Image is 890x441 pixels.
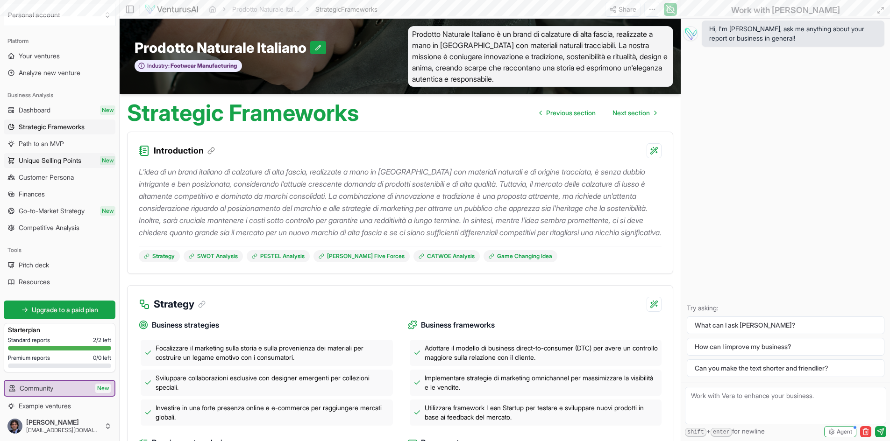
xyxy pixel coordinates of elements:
span: Hi, I'm [PERSON_NAME], ask me anything about your report or business in general! [709,24,877,43]
span: Utilizzare framework Lean Startup per testare e sviluppare nuovi prodotti in base ai feedback del... [425,403,658,422]
a: Go to next page [605,104,664,122]
span: Upgrade to a paid plan [32,305,98,315]
a: Your ventures [4,49,115,63]
span: Strategic Frameworks [19,122,85,132]
span: Sviluppare collaborazioni esclusive con designer emergenti per collezioni speciali. [156,373,389,392]
span: Unique Selling Points [19,156,81,165]
a: Strategy [139,250,180,262]
div: Platform [4,34,115,49]
span: Business strategies [152,319,219,331]
span: 2 / 2 left [93,336,111,344]
span: New [100,156,115,165]
span: Agent [837,428,852,435]
h3: Strategy [154,297,206,312]
span: Adottare il modello di business direct-to-consumer (DTC) per avere un controllo maggiore sulla re... [425,343,658,362]
span: Finances [19,189,45,199]
a: Strategic Frameworks [4,119,115,134]
a: Finances [4,187,115,202]
a: Customer Persona [4,170,115,185]
span: Implementare strategie di marketing omnichannel per massimizzare la visibilità e le vendite. [425,373,658,392]
span: Investire in una forte presenza online e e-commerce per raggiungere mercati globali. [156,403,389,422]
span: Business frameworks [421,319,495,331]
a: CATWOE Analysis [413,250,480,262]
span: [EMAIL_ADDRESS][DOMAIN_NAME] [26,427,100,434]
span: Resources [19,277,50,287]
span: Next section [612,108,650,118]
a: Example ventures [4,399,115,413]
span: Go-to-Market Strategy [19,206,85,216]
button: Industry:Footwear Manufacturing [135,60,242,72]
span: New [95,384,111,393]
h1: Strategic Frameworks [127,102,359,124]
div: Business Analysis [4,88,115,103]
a: CommunityNew [5,381,114,396]
span: Your ventures [19,51,60,61]
a: PESTEL Analysis [247,250,310,262]
nav: pagination [532,104,664,122]
a: Go-to-Market StrategyNew [4,203,115,218]
img: Vera [683,26,698,41]
kbd: enter [711,428,732,437]
a: [PERSON_NAME] Five Forces [313,250,410,262]
kbd: shift [685,428,706,437]
span: New [100,105,115,115]
a: SWOT Analysis [184,250,243,262]
h3: Starter plan [8,325,111,335]
button: What can I ask [PERSON_NAME]? [687,316,884,334]
span: Premium reports [8,354,50,362]
a: Game Changing Idea [484,250,557,262]
p: L'idea di un brand italiano di calzature di alta fascia, realizzate a mano in [GEOGRAPHIC_DATA] c... [139,166,662,238]
a: DashboardNew [4,103,115,118]
span: Analyze new venture [19,68,80,77]
a: Analyze new venture [4,65,115,80]
span: + for newline [685,427,765,437]
p: Try asking: [687,303,884,313]
span: Industry: [147,62,170,70]
a: Resources [4,274,115,289]
span: Path to an MVP [19,139,64,148]
a: Path to an MVP [4,136,115,151]
span: Dashboard [19,105,50,115]
h3: Introduction [154,144,215,157]
span: Prodotto Naturale Italiano è un brand di calzature di alta fascia, realizzate a mano in [GEOGRAPH... [408,26,674,87]
span: Example ventures [19,401,71,411]
img: ACg8ocJnbjmnvXm1o3Pkro8iVe5NYychf4xuktA36Iit-olzgcWPa1Y_=s96-c [7,419,22,434]
a: Pitch deck [4,258,115,273]
div: Tools [4,243,115,258]
a: Upgrade to a paid plan [4,301,115,319]
span: Prodotto Naturale Italiano [135,39,310,56]
button: [PERSON_NAME][EMAIL_ADDRESS][DOMAIN_NAME] [4,415,115,437]
button: Can you make the text shorter and friendlier? [687,359,884,377]
span: Pitch deck [19,260,49,270]
span: Competitive Analysis [19,223,79,232]
button: How can I improve my business? [687,338,884,356]
a: Competitive Analysis [4,220,115,235]
span: [PERSON_NAME] [26,418,100,427]
span: Previous section [546,108,596,118]
button: Agent [824,426,856,437]
span: New [100,206,115,216]
span: Standard reports [8,336,50,344]
a: Go to previous page [532,104,603,122]
a: Unique Selling PointsNew [4,153,115,168]
span: Community [20,384,53,393]
span: Footwear Manufacturing [170,62,237,70]
span: 0 / 0 left [93,354,111,362]
span: Focalizzare il marketing sulla storia e sulla provenienza dei materiali per costruire un legame e... [156,343,389,362]
span: Customer Persona [19,173,74,182]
